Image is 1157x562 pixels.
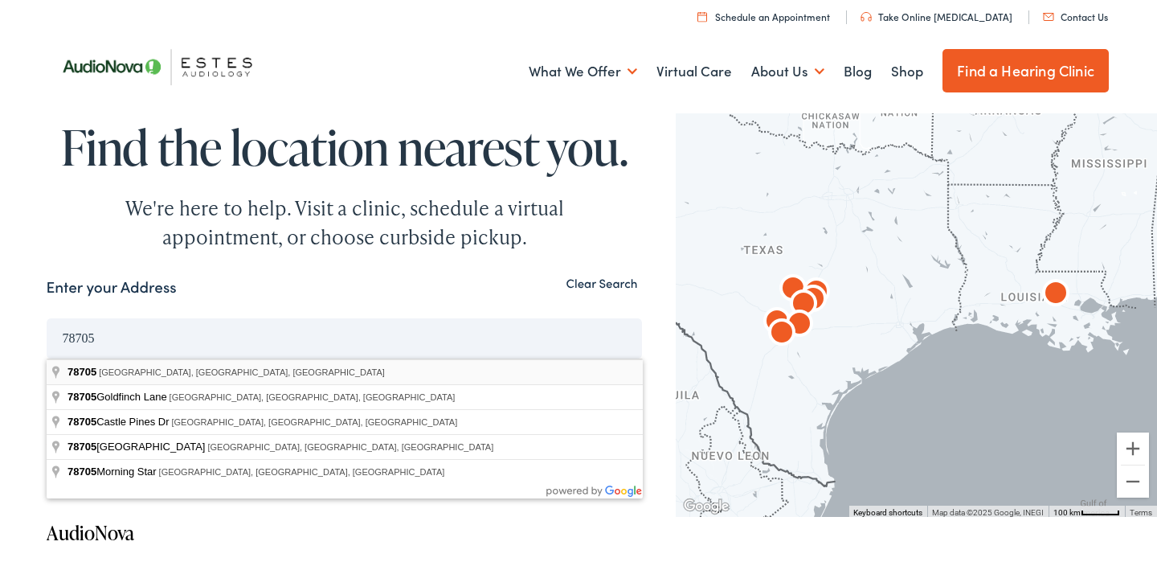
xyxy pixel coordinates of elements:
span: Castle Pines Dr [67,416,171,428]
button: Zoom out [1117,466,1149,498]
span: Goldfinch Lane [67,391,170,403]
span: 100 km [1053,508,1081,517]
div: AudioNova [774,271,812,310]
input: Enter your address or zip code [47,318,643,359]
a: Virtual Care [656,42,732,101]
span: Map data ©2025 Google, INEGI [932,508,1044,517]
div: AudioNova [784,286,823,325]
div: AudioNova [794,281,832,320]
span: 78705 [67,416,96,428]
span: 78705 [67,366,96,378]
a: Open this area in Google Maps (opens a new window) [680,496,733,517]
button: Map Scale: 100 km per 45 pixels [1049,506,1125,517]
img: Google [680,496,733,517]
a: What We Offer [529,42,637,101]
button: Keyboard shortcuts [853,507,922,519]
button: Clear Search [562,276,643,291]
img: utility icon [697,11,707,22]
a: Schedule an Appointment [697,10,830,23]
a: Shop [891,42,923,101]
span: Morning Star [67,466,159,478]
div: We're here to help. Visit a clinic, schedule a virtual appointment, or choose curbside pickup. [88,194,602,252]
span: [GEOGRAPHIC_DATA], [GEOGRAPHIC_DATA], [GEOGRAPHIC_DATA] [170,392,456,402]
span: [GEOGRAPHIC_DATA], [GEOGRAPHIC_DATA], [GEOGRAPHIC_DATA] [99,367,385,377]
span: 78705 [67,391,96,403]
h1: Find the location nearest you. [47,121,643,174]
span: [GEOGRAPHIC_DATA] [67,441,207,453]
div: AudioNova [1036,276,1075,314]
button: Zoom in [1117,433,1149,465]
span: 78705 [67,441,96,453]
span: [GEOGRAPHIC_DATA], [GEOGRAPHIC_DATA], [GEOGRAPHIC_DATA] [171,417,457,427]
img: utility icon [861,12,872,22]
span: 78705 [67,466,96,478]
a: Blog [844,42,872,101]
div: AudioNova [758,304,796,343]
a: About Us [751,42,824,101]
a: AudioNova [47,519,134,546]
span: [GEOGRAPHIC_DATA], [GEOGRAPHIC_DATA], [GEOGRAPHIC_DATA] [207,442,493,452]
a: Terms (opens in new tab) [1130,508,1152,517]
span: [GEOGRAPHIC_DATA], [GEOGRAPHIC_DATA], [GEOGRAPHIC_DATA] [159,467,445,477]
a: Find a Hearing Clinic [942,49,1109,92]
div: AudioNova [780,306,819,345]
label: Enter your Address [47,276,177,299]
a: Take Online [MEDICAL_DATA] [861,10,1012,23]
a: Contact Us [1043,10,1108,23]
div: AudioNova [762,315,801,354]
div: AudioNova [797,274,836,313]
img: utility icon [1043,13,1054,21]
